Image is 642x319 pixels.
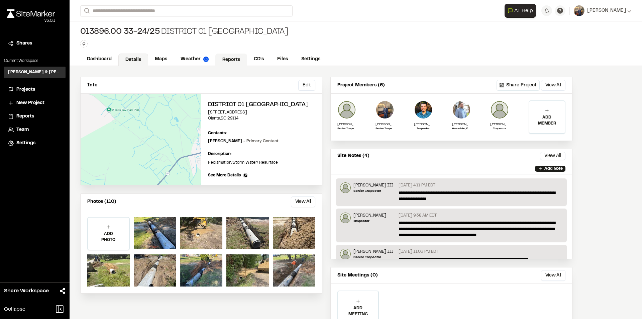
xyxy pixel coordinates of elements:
p: Photos (110) [87,198,116,206]
img: David W Hyatt [376,100,394,119]
p: Senior Inspector [353,255,393,260]
span: Projects [16,86,35,93]
span: Shares [16,40,32,47]
button: Search [80,5,92,16]
p: Info [87,82,97,89]
p: Site Meetings (0) [337,272,378,279]
div: Open AI Assistant [505,4,539,18]
a: Dashboard [80,53,118,66]
p: [PERSON_NAME] [414,122,433,127]
p: ADD PHOTO [88,231,129,243]
img: Jeb Crews [490,100,509,119]
div: Oh geez...please don't... [7,18,55,24]
img: precipai.png [203,57,209,62]
img: Glenn David Smoak III [340,182,351,193]
p: Current Workspace [4,58,66,64]
p: [PERSON_NAME] III [353,249,393,255]
p: Olanta , SC 29114 [208,115,315,122]
p: ADD MEMBER [529,114,565,127]
p: [DATE] 4:11 PM EDT [399,182,435,188]
img: Phillip Harrington [414,100,433,119]
a: Settings [295,53,327,66]
p: ADD MEETING [338,305,378,317]
span: Share Workspace [4,287,49,295]
button: View All [291,196,315,207]
p: Senior Inspector [337,127,356,131]
a: Settings [8,140,62,147]
a: Projects [8,86,62,93]
button: Share Project [497,80,540,91]
span: Settings [16,140,35,147]
div: District 01 [GEOGRAPHIC_DATA] [80,27,288,37]
p: Reclamation/Storm Water/ Resurface [208,160,315,166]
p: Associate, CEI [452,127,471,131]
p: Project Members (6) [337,82,385,89]
p: [DATE] 11:03 PM EDT [399,249,438,255]
button: Open AI Assistant [505,4,536,18]
a: Details [118,54,148,66]
a: Shares [8,40,62,47]
h2: District 01 [GEOGRAPHIC_DATA] [208,100,315,109]
img: Jeb Crews [340,213,351,223]
p: [PERSON_NAME] [490,122,509,127]
p: [PERSON_NAME] [353,213,386,219]
button: [PERSON_NAME] [574,5,631,16]
img: J. Mike Simpson Jr., PE, PMP [452,100,471,119]
button: View All [541,80,565,91]
a: Reports [8,113,62,120]
img: User [574,5,584,16]
p: Senior Inspector [353,188,393,193]
span: Team [16,126,29,134]
a: Maps [148,53,174,66]
span: Reports [16,113,34,120]
a: CD's [247,53,271,66]
span: 013896.00 33-24/25 [80,27,160,37]
p: Inspector [353,219,386,224]
button: Edit [298,80,315,91]
button: Edit Tags [80,40,88,48]
img: Glenn David Smoak III [337,100,356,119]
a: Team [8,126,62,134]
p: Senior Inspector [376,127,394,131]
button: View All [540,152,565,160]
p: Description: [208,151,315,157]
img: rebrand.png [7,9,55,18]
span: - Primary Contact [243,140,279,143]
span: See More Details [208,172,241,178]
h3: [PERSON_NAME] & [PERSON_NAME] Inc. [8,69,62,75]
a: Files [271,53,295,66]
img: Glenn David Smoak III [340,249,351,259]
p: Site Notes (4) [337,152,369,160]
p: [PERSON_NAME] [PERSON_NAME], PE, PMP [452,122,471,127]
p: [PERSON_NAME] III [337,122,356,127]
p: [PERSON_NAME] III [353,182,393,188]
p: [STREET_ADDRESS] [208,109,315,115]
p: Inspector [490,127,509,131]
p: Contacts: [208,130,227,136]
a: New Project [8,99,62,107]
p: Add Note [544,166,563,172]
span: New Project [16,99,44,107]
a: Reports [215,54,247,66]
span: AI Help [514,7,533,15]
a: Weather [174,53,215,66]
p: Inspector [414,127,433,131]
span: [PERSON_NAME] [587,7,626,14]
button: View All [541,270,565,281]
span: Collapse [4,305,25,313]
p: [DATE] 9:38 AM EDT [399,213,437,219]
p: [PERSON_NAME] [208,138,279,144]
p: [PERSON_NAME] [376,122,394,127]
